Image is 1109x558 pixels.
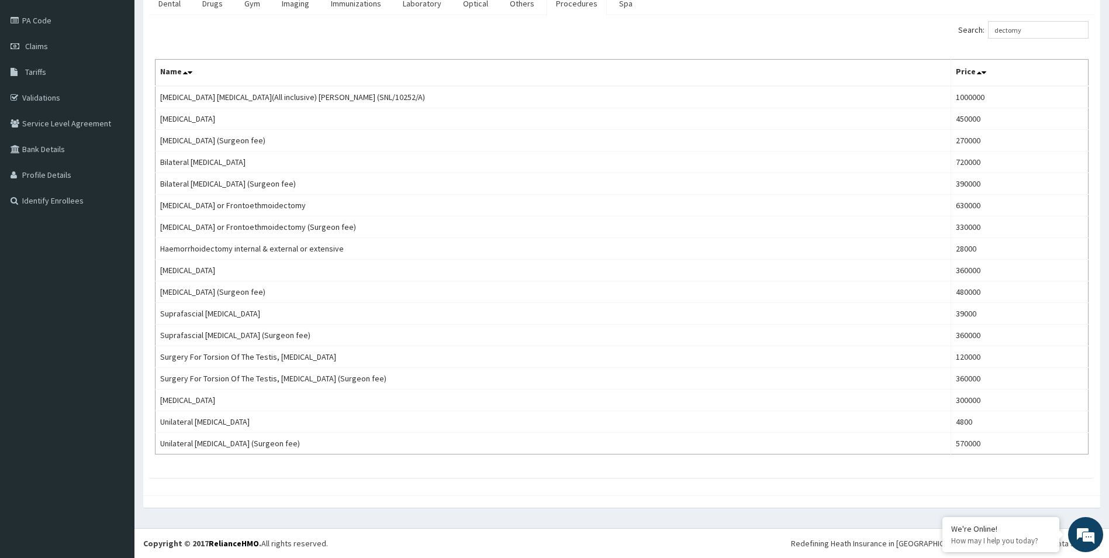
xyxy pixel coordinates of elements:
span: Claims [25,41,48,51]
td: 300000 [951,390,1089,411]
div: Chat with us now [61,66,196,81]
textarea: Type your message and hit 'Enter' [6,319,223,360]
td: 270000 [951,130,1089,151]
td: Surgery For Torsion Of The Testis, [MEDICAL_DATA] [156,346,951,368]
td: [MEDICAL_DATA] (Surgeon fee) [156,130,951,151]
td: Suprafascial [MEDICAL_DATA] [156,303,951,325]
td: [MEDICAL_DATA] or Frontoethmoidectomy (Surgeon fee) [156,216,951,238]
p: How may I help you today? [951,536,1051,546]
div: We're Online! [951,523,1051,534]
td: 570000 [951,433,1089,454]
a: RelianceHMO [209,538,259,549]
td: 360000 [951,368,1089,390]
th: Name [156,60,951,87]
td: 360000 [951,260,1089,281]
td: Bilateral [MEDICAL_DATA] (Surgeon fee) [156,173,951,195]
td: Surgery For Torsion Of The Testis, [MEDICAL_DATA] (Surgeon fee) [156,368,951,390]
input: Search: [988,21,1089,39]
td: 120000 [951,346,1089,368]
td: Bilateral [MEDICAL_DATA] [156,151,951,173]
label: Search: [958,21,1089,39]
td: [MEDICAL_DATA] [156,390,951,411]
th: Price [951,60,1089,87]
td: 39000 [951,303,1089,325]
td: [MEDICAL_DATA] [MEDICAL_DATA](All inclusive) [PERSON_NAME] (SNL/10252/A) [156,86,951,108]
div: Redefining Heath Insurance in [GEOGRAPHIC_DATA] using Telemedicine and Data Science! [791,538,1100,549]
footer: All rights reserved. [134,528,1109,558]
td: Suprafascial [MEDICAL_DATA] (Surgeon fee) [156,325,951,346]
strong: Copyright © 2017 . [143,538,261,549]
td: Unilateral [MEDICAL_DATA] [156,411,951,433]
td: 1000000 [951,86,1089,108]
td: 450000 [951,108,1089,130]
span: Tariffs [25,67,46,77]
td: 28000 [951,238,1089,260]
td: Unilateral [MEDICAL_DATA] (Surgeon fee) [156,433,951,454]
td: [MEDICAL_DATA] [156,260,951,281]
td: 480000 [951,281,1089,303]
td: [MEDICAL_DATA] or Frontoethmoidectomy [156,195,951,216]
td: 330000 [951,216,1089,238]
td: 720000 [951,151,1089,173]
td: [MEDICAL_DATA] (Surgeon fee) [156,281,951,303]
img: d_794563401_company_1708531726252_794563401 [22,58,47,88]
td: 630000 [951,195,1089,216]
span: We're online! [68,147,161,266]
td: [MEDICAL_DATA] [156,108,951,130]
td: 360000 [951,325,1089,346]
td: 390000 [951,173,1089,195]
td: 4800 [951,411,1089,433]
div: Minimize live chat window [192,6,220,34]
td: Haemorrhoidectomy internal & external or extensive [156,238,951,260]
